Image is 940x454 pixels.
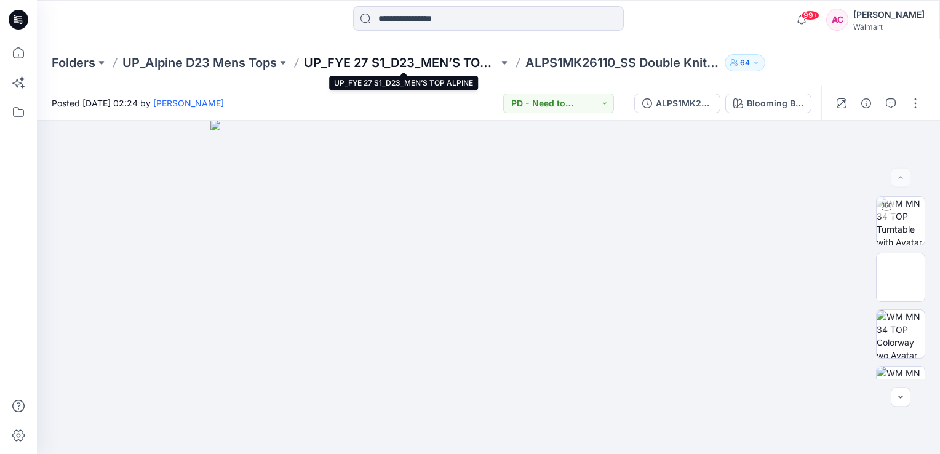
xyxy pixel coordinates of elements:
[122,54,277,71] a: UP_Alpine D23 Mens Tops
[801,10,819,20] span: 99+
[877,197,925,245] img: WM MN 34 TOP Turntable with Avatar
[656,97,712,110] div: ALPS1MK26110_SS Double Knit Polo
[634,94,720,113] button: ALPS1MK26110_SS Double Knit Polo
[856,94,876,113] button: Details
[877,367,925,415] img: WM MN 34 TOP Front wo Avatar
[877,310,925,358] img: WM MN 34 TOP Colorway wo Avatar
[210,121,767,454] img: eyJhbGciOiJIUzI1NiIsImtpZCI6IjAiLCJzbHQiOiJzZXMiLCJ0eXAiOiJKV1QifQ.eyJkYXRhIjp7InR5cGUiOiJzdG9yYW...
[52,54,95,71] a: Folders
[826,9,848,31] div: AC
[725,54,765,71] button: 64
[747,97,803,110] div: Blooming Blue Htr
[853,7,925,22] div: [PERSON_NAME]
[153,98,224,108] a: [PERSON_NAME]
[304,54,498,71] a: UP_FYE 27 S1_D23_MEN’S TOP ALPINE
[52,97,224,110] span: Posted [DATE] 02:24 by
[725,94,811,113] button: Blooming Blue Htr
[740,56,750,70] p: 64
[525,54,720,71] p: ALPS1MK26110_SS Double Knit Polo
[853,22,925,31] div: Walmart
